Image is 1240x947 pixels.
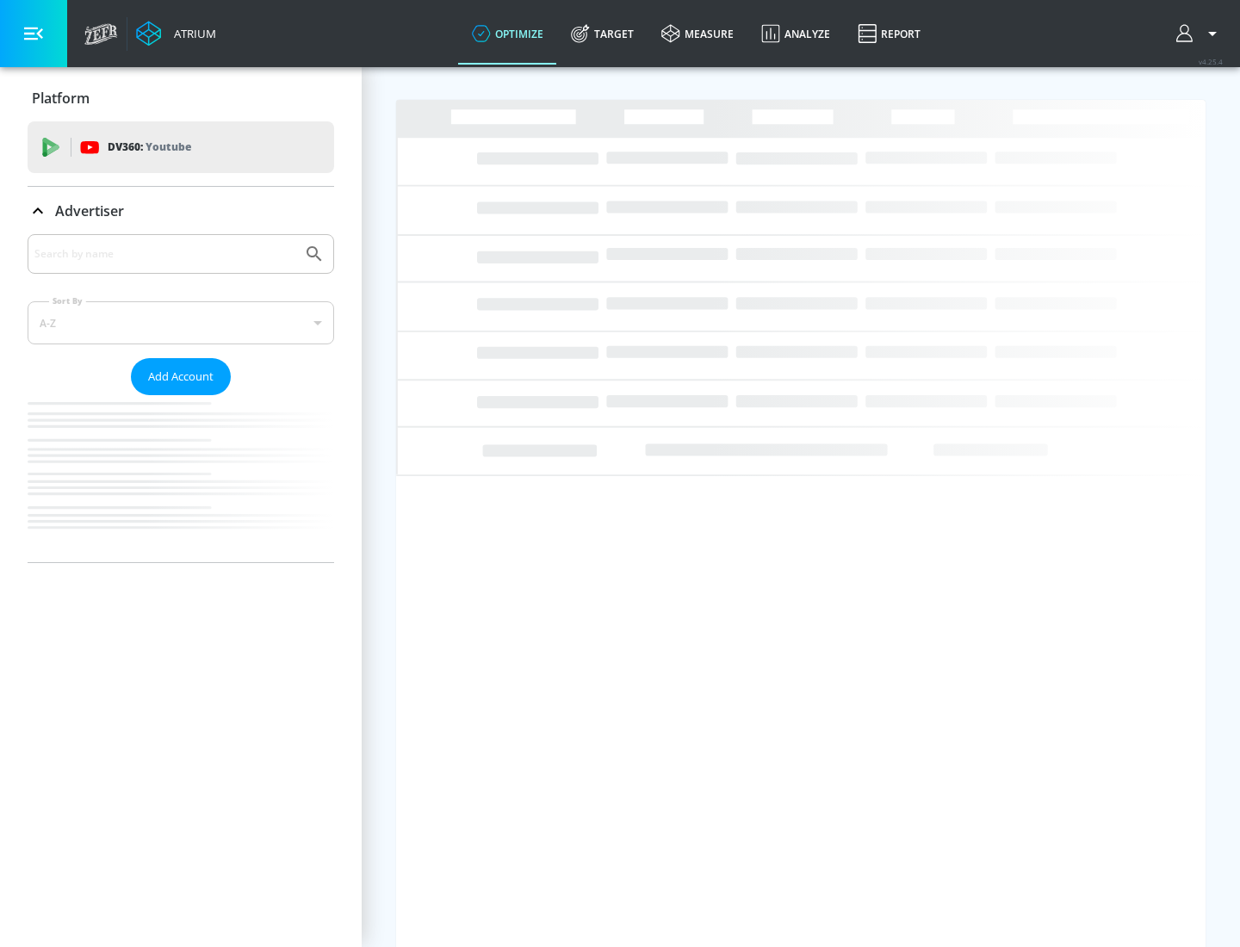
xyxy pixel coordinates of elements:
[34,243,295,265] input: Search by name
[131,358,231,395] button: Add Account
[108,138,191,157] p: DV360:
[28,187,334,235] div: Advertiser
[167,26,216,41] div: Atrium
[648,3,747,65] a: measure
[32,89,90,108] p: Platform
[458,3,557,65] a: optimize
[49,295,86,306] label: Sort By
[28,234,334,562] div: Advertiser
[28,121,334,173] div: DV360: Youtube
[136,21,216,46] a: Atrium
[557,3,648,65] a: Target
[1199,57,1223,66] span: v 4.25.4
[844,3,934,65] a: Report
[747,3,844,65] a: Analyze
[148,367,214,387] span: Add Account
[28,301,334,344] div: A-Z
[55,201,124,220] p: Advertiser
[146,138,191,156] p: Youtube
[28,395,334,562] nav: list of Advertiser
[28,74,334,122] div: Platform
